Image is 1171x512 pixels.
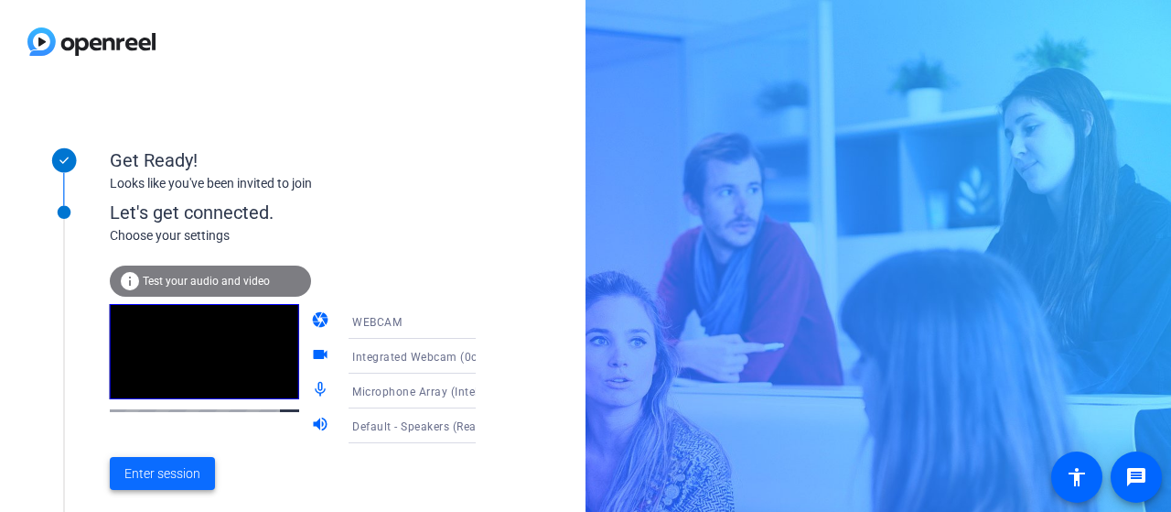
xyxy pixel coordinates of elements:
button: Enter session [110,457,215,490]
mat-icon: volume_up [311,415,333,437]
span: Integrated Webcam (0c45:6730) [352,349,526,364]
mat-icon: mic_none [311,380,333,402]
div: Let's get connected. [110,199,513,226]
mat-icon: info [119,270,141,292]
mat-icon: camera [311,310,333,332]
span: Default - Speakers (Realtek(R) Audio) [352,419,550,433]
mat-icon: message [1125,466,1147,488]
mat-icon: accessibility [1066,466,1088,488]
div: Choose your settings [110,226,513,245]
div: Get Ready! [110,147,476,174]
span: Enter session [124,464,200,484]
span: WEBCAM [352,316,402,329]
div: Looks like you've been invited to join [110,174,476,193]
mat-icon: videocam [311,345,333,367]
span: Test your audio and video [143,275,270,288]
span: Microphone Array (Intel® Smart Sound Technology for Digital Microphones) [352,384,757,398]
